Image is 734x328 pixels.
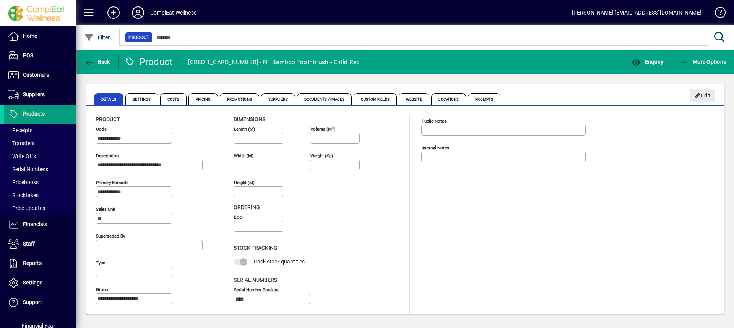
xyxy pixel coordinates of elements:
[220,93,259,105] span: Promotions
[234,126,255,132] mat-label: Length (m)
[354,93,396,105] span: Custom Fields
[83,31,112,44] button: Filter
[96,126,107,132] mat-label: Code
[572,6,702,19] div: [PERSON_NAME] [EMAIL_ADDRESS][DOMAIN_NAME]
[234,116,265,122] span: Dimensions
[4,124,76,137] a: Receipts
[8,153,36,159] span: Write Offs
[234,180,255,185] mat-label: Height (m)
[188,93,218,105] span: Pricing
[234,277,277,283] span: Serial Numbers
[4,234,76,254] a: Staff
[23,91,45,97] span: Suppliers
[23,299,42,305] span: Support
[680,59,726,65] span: More Options
[234,215,243,220] mat-label: EOQ
[23,260,42,266] span: Reports
[431,93,466,105] span: Locations
[4,150,76,163] a: Write Offs
[234,245,278,251] span: Stock Tracking
[160,93,187,105] span: Costs
[23,111,45,117] span: Products
[96,260,105,265] mat-label: Type
[23,221,47,227] span: Financials
[128,34,149,41] span: Product
[126,6,150,19] button: Profile
[94,93,123,105] span: Details
[4,293,76,312] a: Support
[8,205,45,211] span: Price Updates
[188,56,360,68] div: [CREDIT_CARD_NUMBER] - Nil Bamboo Toothbrush - Child Red
[4,189,76,202] a: Stocktakes
[23,52,33,58] span: POS
[96,313,116,319] mat-label: Sub group
[96,153,119,158] mat-label: Description
[23,280,42,286] span: Settings
[690,89,715,102] button: Edit
[8,140,35,146] span: Transfers
[4,202,76,215] a: Price Updates
[4,215,76,234] a: Financials
[253,259,305,265] span: Track stock quantities
[8,127,32,133] span: Receipts
[8,179,39,185] span: Pricebooks
[399,93,430,105] span: Website
[234,153,253,158] mat-label: Width (m)
[84,34,110,40] span: Filter
[4,273,76,292] a: Settings
[4,254,76,273] a: Reports
[150,6,196,19] div: ComplEat Wellness
[76,55,119,69] app-page-header-button: Back
[297,93,352,105] span: Documents / Images
[422,145,449,150] mat-label: Internal Notes
[96,207,115,212] mat-label: Sales unit
[96,287,108,292] mat-label: Group
[694,89,711,102] span: Edit
[234,287,279,292] mat-label: Serial Number tracking
[310,126,335,132] mat-label: Volume (m )
[4,27,76,46] a: Home
[124,56,173,68] div: Product
[4,176,76,189] a: Pricebooks
[632,59,663,65] span: Enquiry
[4,85,76,104] a: Suppliers
[8,192,39,198] span: Stocktakes
[23,72,49,78] span: Customers
[468,93,500,105] span: Prompts
[422,118,447,124] mat-label: Public Notes
[96,233,125,239] mat-label: Superseded by
[4,66,76,85] a: Customers
[4,46,76,65] a: POS
[96,116,120,122] span: Product
[709,2,724,26] a: Knowledge Base
[101,6,126,19] button: Add
[630,55,665,69] button: Enquiry
[310,153,333,158] mat-label: Weight (Kg)
[23,241,35,247] span: Staff
[83,55,112,69] button: Back
[261,93,295,105] span: Suppliers
[4,163,76,176] a: Serial Numbers
[8,166,48,172] span: Serial Numbers
[23,33,37,39] span: Home
[125,93,158,105] span: Settings
[332,126,334,129] sup: 3
[84,59,110,65] span: Back
[4,137,76,150] a: Transfers
[96,180,128,185] mat-label: Primary barcode
[234,204,260,210] span: Ordering
[678,55,728,69] button: More Options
